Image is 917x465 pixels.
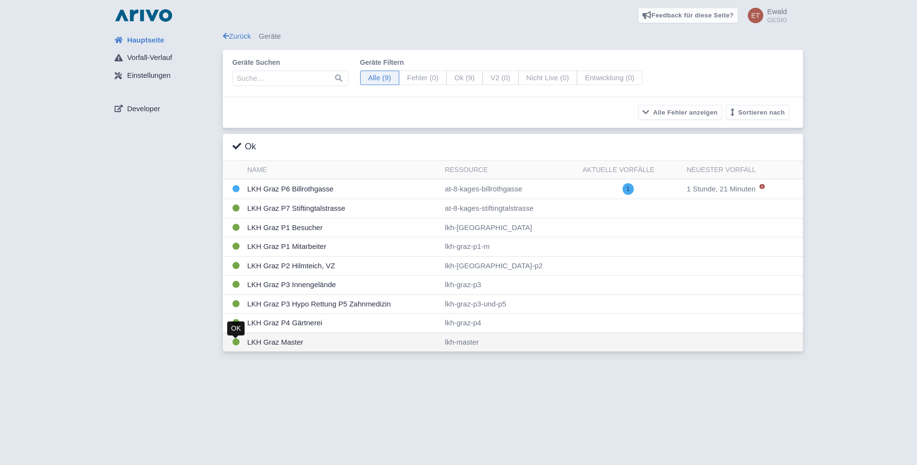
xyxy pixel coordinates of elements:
label: Geräte suchen [233,58,349,68]
small: GESIG [767,17,787,23]
span: Fehler (0) [399,71,447,86]
span: Entwicklung (0) [577,71,643,86]
th: Ressource [441,161,579,179]
span: Developer [127,103,160,115]
div: OK [227,321,245,335]
button: Alle Fehler anzeigen [638,105,722,120]
td: lkh-graz-p4 [441,314,579,333]
a: Developer [107,100,223,118]
span: 1 Stunde, 21 Minuten [686,185,756,193]
td: LKH Graz P7 Stiftingtalstrasse [244,199,441,218]
label: Geräte filtern [360,58,643,68]
td: LKH Graz P6 Billrothgasse [244,179,441,199]
td: LKH Graz P1 Besucher [244,218,441,237]
a: Vorfall-Verlauf [107,49,223,67]
td: at-8-kages-stiftingtalstrasse [441,199,579,218]
h3: Ok [233,142,256,152]
td: LKH Graz P1 Mitarbeiter [244,237,441,257]
td: lkh-graz-p1-m [441,237,579,257]
td: lkh-master [441,333,579,351]
td: LKH Graz Master [244,333,441,351]
div: Geräte [223,31,803,42]
th: Aktuelle Vorfälle [579,161,683,179]
button: Sortieren nach [726,105,789,120]
td: LKH Graz P2 Hilmteich, VZ [244,256,441,276]
td: LKH Graz P3 Hypo Rettung P5 Zahnmedizin [244,294,441,314]
a: Hauptseite [107,31,223,49]
span: Alle (9) [360,71,400,86]
th: Neuester Vorfall [683,161,802,179]
td: lkh-[GEOGRAPHIC_DATA]-p2 [441,256,579,276]
a: Feedback für diese Seite? [638,8,738,23]
th: Name [244,161,441,179]
span: Einstellungen [127,70,171,81]
td: lkh-[GEOGRAPHIC_DATA] [441,218,579,237]
td: lkh-graz-p3 [441,276,579,295]
a: Einstellungen [107,67,223,85]
a: Ewald GESIG [742,8,787,23]
span: Nicht Live (0) [518,71,577,86]
td: LKH Graz P3 Innengelände [244,276,441,295]
span: V2 (0) [482,71,519,86]
span: Hauptseite [127,35,164,46]
span: Vorfall-Verlauf [127,52,172,63]
td: at-8-kages-billrothgasse [441,179,579,199]
span: Ok (9) [446,71,483,86]
a: Zurück [223,32,251,40]
span: Ewald [767,7,787,15]
span: 1 [623,183,634,195]
td: LKH Graz P4 Gärtnerei [244,314,441,333]
img: logo [113,8,175,23]
td: lkh-graz-p3-und-p5 [441,294,579,314]
input: Suche… [233,71,349,86]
